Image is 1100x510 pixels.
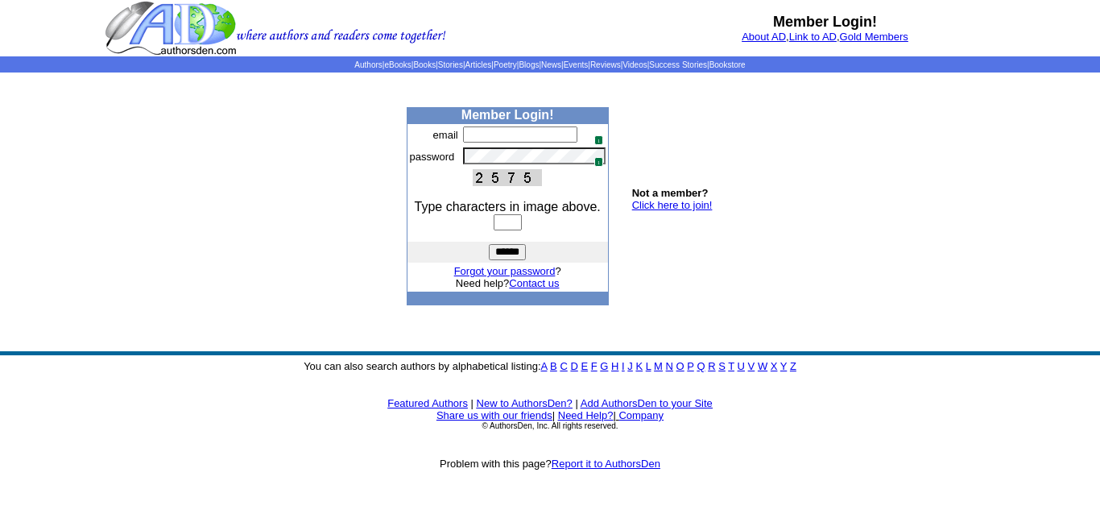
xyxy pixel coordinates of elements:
[541,360,548,372] a: A
[550,360,557,372] a: B
[438,60,463,69] a: Stories
[564,60,589,69] a: Events
[738,360,745,372] a: U
[588,151,601,164] img: npw-badge-icon.svg
[728,360,734,372] a: T
[611,360,618,372] a: H
[627,360,633,372] a: J
[387,397,468,409] a: Featured Authors
[552,458,660,470] a: Report it to AuthorsDen
[773,14,877,30] b: Member Login!
[758,360,767,372] a: W
[461,108,554,122] b: Member Login!
[465,60,492,69] a: Articles
[742,31,908,43] font: , ,
[440,458,660,470] font: Problem with this page?
[558,409,614,421] a: Need Help?
[471,397,473,409] font: |
[581,397,713,409] a: Add AuthorsDen to your Site
[748,360,755,372] a: V
[697,360,705,372] a: Q
[789,31,837,43] a: Link to AD
[384,60,411,69] a: eBooks
[742,31,786,43] a: About AD
[708,360,715,372] a: R
[649,60,707,69] a: Success Stories
[622,360,625,372] a: I
[594,135,603,145] span: 1
[354,60,382,69] a: Authors
[588,129,601,142] img: npw-badge-icon.svg
[632,187,709,199] b: Not a member?
[635,360,643,372] a: K
[654,360,663,372] a: M
[780,360,787,372] a: Y
[618,409,664,421] a: Company
[436,409,552,421] a: Share us with our friends
[646,360,651,372] a: L
[477,397,573,409] a: New to AuthorsDen?
[676,360,684,372] a: O
[413,60,436,69] a: Books
[581,360,588,372] a: E
[840,31,908,43] a: Gold Members
[454,265,556,277] a: Forgot your password
[570,360,577,372] a: D
[552,409,555,421] font: |
[454,265,561,277] font: ?
[473,169,542,186] img: This Is CAPTCHA Image
[790,360,796,372] a: Z
[709,60,746,69] a: Bookstore
[771,360,778,372] a: X
[600,360,608,372] a: G
[433,129,458,141] font: email
[415,200,601,214] font: Type characters in image above.
[591,360,598,372] a: F
[494,60,517,69] a: Poetry
[718,360,726,372] a: S
[622,60,647,69] a: Videos
[354,60,745,69] span: | | | | | | | | | | | |
[519,60,539,69] a: Blogs
[410,151,455,163] font: password
[632,199,713,211] a: Click here to join!
[666,360,673,372] a: N
[456,277,560,289] font: Need help?
[541,60,561,69] a: News
[687,360,693,372] a: P
[613,409,664,421] font: |
[482,421,618,430] font: © AuthorsDen, Inc. All rights reserved.
[575,397,577,409] font: |
[509,277,559,289] a: Contact us
[560,360,567,372] a: C
[590,60,621,69] a: Reviews
[304,360,796,372] font: You can also search authors by alphabetical listing:
[594,157,603,167] span: 1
